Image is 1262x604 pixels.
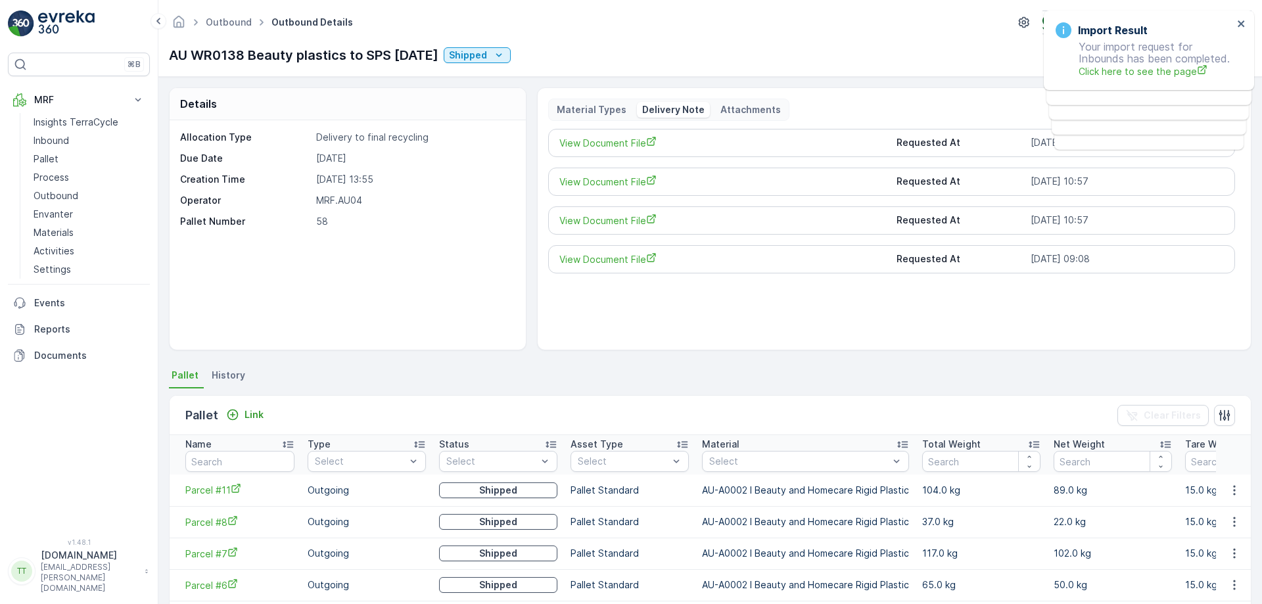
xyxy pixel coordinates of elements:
p: Reports [34,323,145,336]
p: Allocation Type [180,131,311,144]
a: Events [8,290,150,316]
a: Envanter [28,205,150,223]
a: Inbound [28,131,150,150]
td: 65.0 kg [916,569,1047,601]
td: Outgoing [301,538,432,569]
a: Homepage [172,20,186,31]
p: Select [446,455,537,468]
p: MRF.AU04 [316,194,512,207]
p: Envanter [34,208,73,221]
button: Link [221,407,269,423]
button: Terracycle-AU04 - Sendable(+10:00) [1042,11,1251,34]
td: 37.0 kg [916,506,1047,538]
p: Insights TerraCycle [34,116,118,129]
input: Search [1054,451,1172,472]
p: Requested At [897,136,1025,150]
span: View Document File [559,136,887,150]
img: terracycle_logo.png [1042,15,1063,30]
img: logo [8,11,34,37]
p: [DATE] 10:57 [1031,214,1224,227]
td: Pallet Standard [564,538,695,569]
a: View Document File [559,175,887,189]
p: Total Weight [922,438,981,451]
p: Events [34,296,145,310]
p: Material Types [557,103,626,116]
a: Documents [8,342,150,369]
p: Link [245,408,264,421]
button: TT[DOMAIN_NAME][EMAIL_ADDRESS][PERSON_NAME][DOMAIN_NAME] [8,549,150,593]
button: Shipped [439,514,557,530]
td: Pallet Standard [564,569,695,601]
p: Shipped [479,578,517,592]
p: Delivery Note [642,103,705,116]
p: Select [315,455,406,468]
span: v 1.48.1 [8,538,150,546]
a: Parcel #7 [185,547,294,561]
p: Pallet [185,406,218,425]
p: Clear Filters [1144,409,1201,422]
a: Parcel #6 [185,578,294,592]
span: Click here to see the page [1079,64,1233,78]
td: Pallet Standard [564,506,695,538]
td: AU-A0002 I Beauty and Homecare Rigid Plastic [695,475,916,506]
p: [EMAIL_ADDRESS][PERSON_NAME][DOMAIN_NAME] [41,562,138,593]
p: [DATE] [316,152,512,165]
p: Inbound [34,134,69,147]
td: 89.0 kg [1047,475,1179,506]
p: Attachments [720,103,781,116]
button: Shipped [439,482,557,498]
button: Shipped [444,47,511,63]
p: Shipped [479,515,517,528]
button: Shipped [439,577,557,593]
td: 117.0 kg [916,538,1047,569]
a: View Document File [559,252,887,266]
a: View Document File [559,214,887,227]
button: MRF [8,87,150,113]
p: Details [180,96,217,112]
p: 58 [316,215,512,228]
p: Settings [34,263,71,276]
p: Requested At [897,175,1025,189]
p: Documents [34,349,145,362]
p: Shipped [479,484,517,497]
a: Process [28,168,150,187]
input: Search [922,451,1040,472]
p: AU WR0138 Beauty plastics to SPS [DATE] [169,45,438,65]
p: Pallet [34,152,58,166]
p: Select [578,455,668,468]
p: [DATE] 23:34 [1031,136,1224,150]
td: Pallet Standard [564,475,695,506]
a: Materials [28,223,150,242]
a: Insights TerraCycle [28,113,150,131]
a: Parcel #11 [185,483,294,497]
td: Outgoing [301,506,432,538]
span: Outbound Details [269,16,356,29]
p: Shipped [449,49,487,62]
td: AU-A0002 I Beauty and Homecare Rigid Plastic [695,569,916,601]
p: Activities [34,244,74,258]
span: History [212,369,245,382]
span: Parcel #8 [185,515,294,529]
p: Tare Weight [1185,438,1240,451]
p: Pallet Number [180,215,311,228]
p: [DATE] 09:08 [1031,252,1224,266]
p: Operator [180,194,311,207]
a: Pallet [28,150,150,168]
img: logo_light-DOdMpM7g.png [38,11,95,37]
td: 104.0 kg [916,475,1047,506]
p: Creation Time [180,173,311,186]
p: Requested At [897,252,1025,266]
p: Your import request for Inbounds has been completed. [1056,41,1233,78]
button: close [1237,18,1246,31]
p: Name [185,438,212,451]
p: Status [439,438,469,451]
p: ⌘B [128,59,141,70]
button: Clear Filters [1117,405,1209,426]
td: 102.0 kg [1047,538,1179,569]
p: Process [34,171,69,184]
p: Materials [34,226,74,239]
